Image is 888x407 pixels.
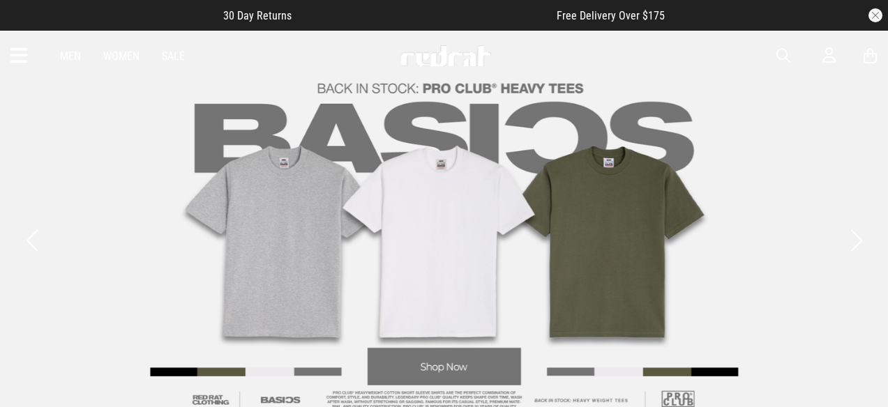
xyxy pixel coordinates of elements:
a: Sale [162,49,185,63]
span: 30 Day Returns [223,9,292,22]
button: Next slide [847,225,866,256]
span: Free Delivery Over $175 [557,9,665,22]
iframe: Customer reviews powered by Trustpilot [319,8,529,22]
img: Redrat logo [400,45,492,66]
a: Women [103,49,140,63]
a: Men [60,49,81,63]
button: Previous slide [22,225,41,256]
